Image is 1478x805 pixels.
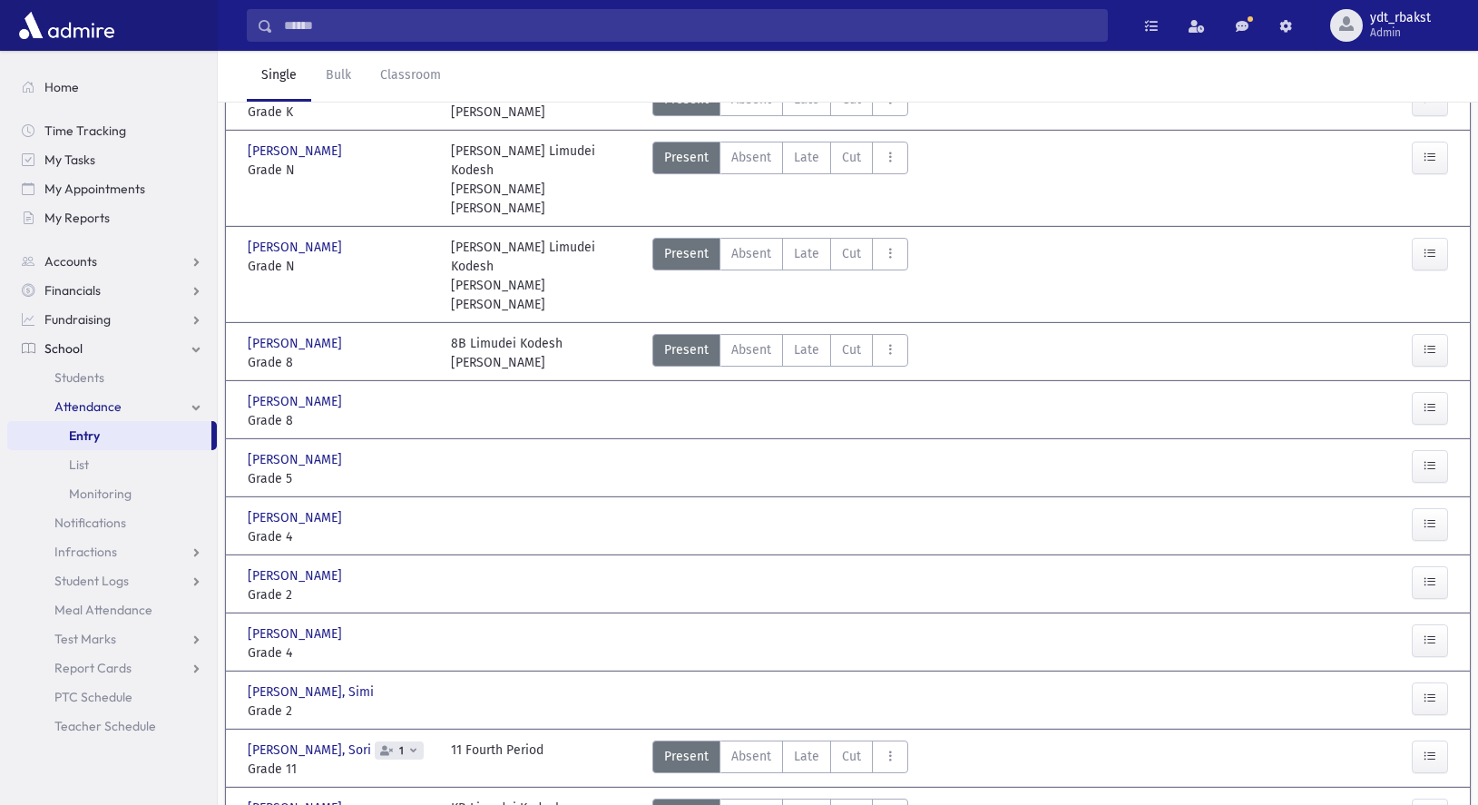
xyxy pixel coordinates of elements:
span: Grade 5 [248,469,433,488]
span: 1 [396,745,407,757]
div: AttTypes [652,741,908,779]
span: Cut [842,340,861,359]
a: Test Marks [7,624,217,653]
span: Present [664,244,709,263]
span: Teacher Schedule [54,718,156,734]
a: Students [7,363,217,392]
span: Student Logs [54,573,129,589]
span: List [69,456,89,473]
span: Notifications [54,515,126,531]
a: My Reports [7,203,217,232]
span: Attendance [54,398,122,415]
div: [PERSON_NAME] Limudei Kodesh [PERSON_NAME] [PERSON_NAME] [451,142,636,218]
span: Late [794,244,819,263]
span: Entry [69,427,100,444]
a: My Tasks [7,145,217,174]
a: My Appointments [7,174,217,203]
span: Present [664,340,709,359]
a: Infractions [7,537,217,566]
span: [PERSON_NAME] [248,508,346,527]
span: [PERSON_NAME] [248,566,346,585]
span: [PERSON_NAME] [248,392,346,411]
span: Cut [842,747,861,766]
span: Absent [731,244,771,263]
span: Students [54,369,104,386]
span: [PERSON_NAME] [248,450,346,469]
span: Admin [1370,25,1431,40]
span: Home [44,79,79,95]
span: ydt_rbakst [1370,11,1431,25]
span: Grade 4 [248,527,433,546]
a: Monitoring [7,479,217,508]
span: My Tasks [44,152,95,168]
a: Notifications [7,508,217,537]
a: Bulk [311,51,366,102]
div: 8B Limudei Kodesh [PERSON_NAME] [451,334,563,372]
div: AttTypes [652,334,908,372]
span: Grade 2 [248,702,433,721]
span: [PERSON_NAME], Simi [248,682,377,702]
a: Report Cards [7,653,217,682]
a: Attendance [7,392,217,421]
a: Fundraising [7,305,217,334]
div: AttTypes [652,238,908,314]
span: Late [794,148,819,167]
a: Home [7,73,217,102]
a: Entry [7,421,211,450]
span: Grade N [248,161,433,180]
span: Financials [44,282,101,299]
span: Grade N [248,257,433,276]
span: Grade K [248,103,433,122]
span: [PERSON_NAME] [248,238,346,257]
span: Accounts [44,253,97,270]
span: Meal Attendance [54,602,152,618]
span: Grade 8 [248,411,433,430]
span: Grade 4 [248,643,433,663]
span: [PERSON_NAME], Sori [248,741,375,760]
span: Fundraising [44,311,111,328]
span: Present [664,747,709,766]
span: Test Marks [54,631,116,647]
span: [PERSON_NAME] [248,334,346,353]
span: Grade 11 [248,760,433,779]
span: Time Tracking [44,123,126,139]
a: School [7,334,217,363]
span: Late [794,747,819,766]
span: [PERSON_NAME] [248,142,346,161]
input: Search [273,9,1107,42]
a: Meal Attendance [7,595,217,624]
a: Classroom [366,51,455,102]
span: Grade 8 [248,353,433,372]
span: My Appointments [44,181,145,197]
span: Monitoring [69,486,132,502]
span: Grade 2 [248,585,433,604]
span: Infractions [54,544,117,560]
div: 11 Fourth Period [451,741,543,779]
a: Accounts [7,247,217,276]
div: AttTypes [652,142,908,218]
a: Time Tracking [7,116,217,145]
span: Absent [731,148,771,167]
span: Late [794,340,819,359]
span: Absent [731,747,771,766]
span: Present [664,148,709,167]
img: AdmirePro [15,7,119,44]
span: Cut [842,148,861,167]
a: PTC Schedule [7,682,217,712]
span: School [44,340,83,357]
span: PTC Schedule [54,689,132,705]
span: Report Cards [54,660,132,676]
a: List [7,450,217,479]
a: Single [247,51,311,102]
span: Cut [842,244,861,263]
span: [PERSON_NAME] [248,624,346,643]
span: Absent [731,340,771,359]
a: Financials [7,276,217,305]
span: My Reports [44,210,110,226]
a: Teacher Schedule [7,712,217,741]
div: [PERSON_NAME] Limudei Kodesh [PERSON_NAME] [PERSON_NAME] [451,238,636,314]
a: Student Logs [7,566,217,595]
